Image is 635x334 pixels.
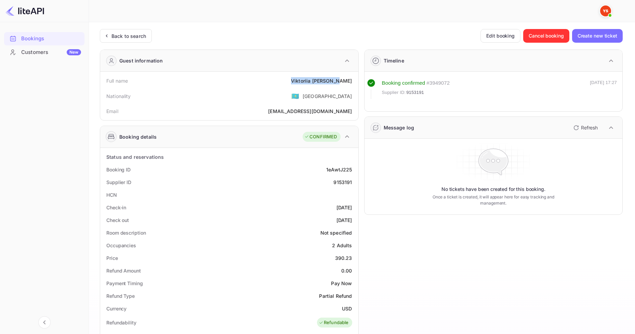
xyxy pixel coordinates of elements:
[106,153,164,161] div: Status and reservations
[382,89,406,96] span: Supplier ID:
[569,122,600,133] button: Refresh
[5,5,44,16] img: LiteAPI logo
[4,46,84,59] div: CustomersNew
[342,305,352,312] div: USD
[38,316,51,329] button: Collapse navigation
[21,35,81,43] div: Bookings
[572,29,623,43] button: Create new ticket
[291,77,352,84] div: Viktoriia [PERSON_NAME]
[332,242,352,249] div: 2 Adults
[119,133,157,140] div: Booking details
[67,49,81,55] div: New
[581,124,598,131] p: Refresh
[341,267,352,274] div: 0.00
[319,319,349,326] div: Refundable
[119,57,163,64] div: Guest information
[291,90,299,102] span: United States
[590,79,617,99] div: [DATE] 17:27
[424,194,563,206] p: Once a ticket is created, it will appear here for easy tracking and management.
[106,267,141,274] div: Refund Amount
[106,191,117,198] div: HCN
[106,217,129,224] div: Check out
[106,292,135,300] div: Refund Type
[523,29,569,43] button: Cancel booking
[333,179,352,186] div: 9153191
[106,254,118,262] div: Price
[426,79,450,87] div: # 3949072
[600,5,611,16] img: Yandex Support
[304,134,337,140] div: CONFIRMED
[268,108,352,115] div: [EMAIL_ADDRESS][DOMAIN_NAME]
[384,124,414,131] div: Message log
[382,79,425,87] div: Booking confirmed
[331,280,352,287] div: Pay Now
[4,32,84,45] a: Bookings
[106,93,131,100] div: Nationality
[106,166,131,173] div: Booking ID
[480,29,520,43] button: Edit booking
[4,46,84,58] a: CustomersNew
[106,179,131,186] div: Supplier ID
[303,93,352,100] div: [GEOGRAPHIC_DATA]
[319,292,352,300] div: Partial Refund
[335,254,352,262] div: 390.23
[336,217,352,224] div: [DATE]
[106,280,143,287] div: Payment Timing
[106,242,136,249] div: Occupancies
[406,89,424,96] span: 9153191
[320,229,352,236] div: Not specified
[106,108,118,115] div: Email
[441,186,545,193] p: No tickets have been created for this booking.
[106,319,136,326] div: Refundability
[106,229,146,236] div: Room description
[336,204,352,211] div: [DATE]
[384,57,404,64] div: Timeline
[106,305,127,312] div: Currency
[21,48,81,56] div: Customers
[111,32,146,40] div: Back to search
[326,166,352,173] div: 1eAwtJ225
[106,204,126,211] div: Check-in
[106,77,128,84] div: Full name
